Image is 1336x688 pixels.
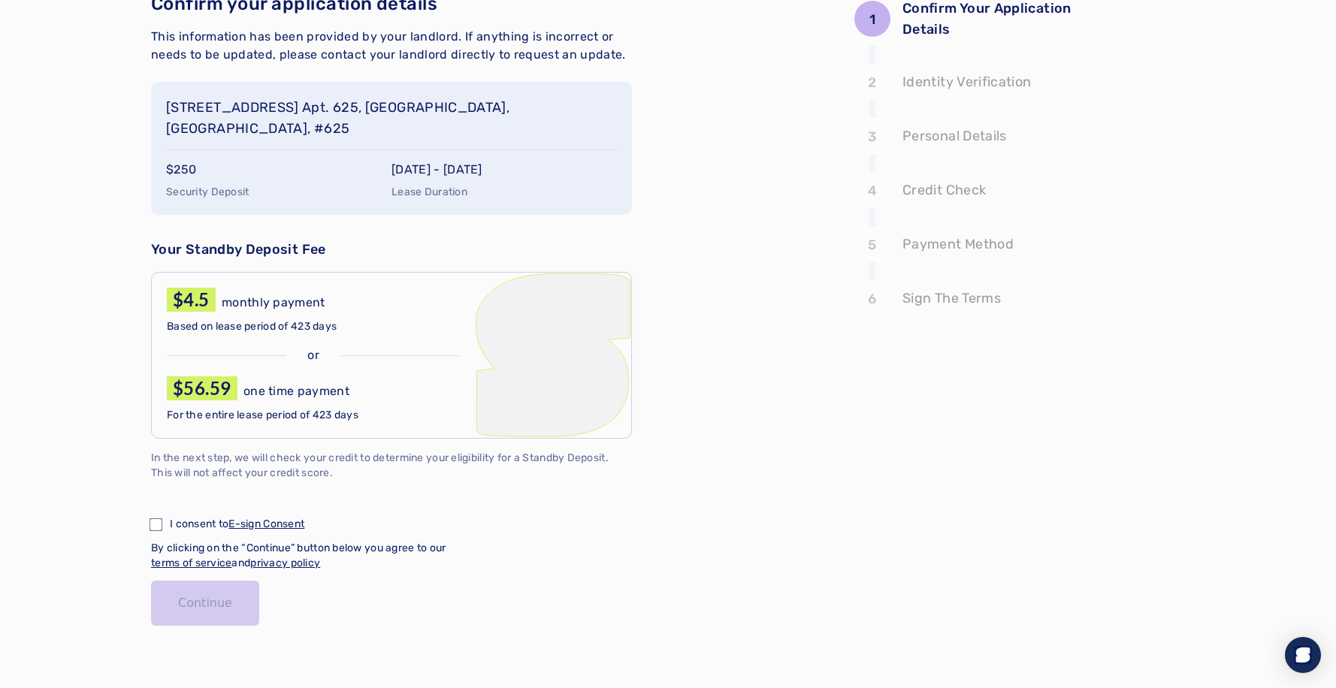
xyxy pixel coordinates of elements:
[902,71,1032,92] p: Identity Verification
[307,346,319,364] p: or
[902,125,1007,146] p: Personal Details
[243,382,349,400] p: one time payment
[228,518,304,530] a: E-sign Consent
[868,234,876,255] p: 5
[868,288,876,309] p: 6
[902,288,1001,309] p: Sign The Terms
[391,185,617,200] p: Lease Duration
[167,408,460,423] p: For the entire lease period of 423 days
[250,557,320,569] a: privacy policy
[868,126,876,147] p: 3
[391,161,617,179] p: [DATE] - [DATE]
[151,239,632,260] p: Your Standby Deposit Fee
[167,319,460,334] p: Based on lease period of 423 days
[869,9,875,30] p: 1
[151,557,231,569] a: terms of service
[222,294,325,312] p: monthly payment
[151,451,609,479] span: In the next step, we will check your credit to determine your eligibility for a Standby Deposit. ...
[902,180,986,201] p: Credit Check
[151,541,446,571] p: By clicking on the “Continue” button below you agree to our and
[166,97,617,139] p: [STREET_ADDRESS] Apt. 625, [GEOGRAPHIC_DATA], [GEOGRAPHIC_DATA], #625
[1285,637,1321,673] div: Open Intercom Messenger
[868,180,877,201] p: 4
[868,72,876,93] p: 2
[173,288,210,312] p: $4.5
[170,517,304,532] p: I consent to
[166,161,391,179] p: $250
[902,234,1014,255] p: Payment Method
[173,376,231,400] p: $56.59
[151,29,626,62] span: This information has been provided by your landlord. If anything is incorrect or needs to be upda...
[166,185,391,200] p: Security Deposit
